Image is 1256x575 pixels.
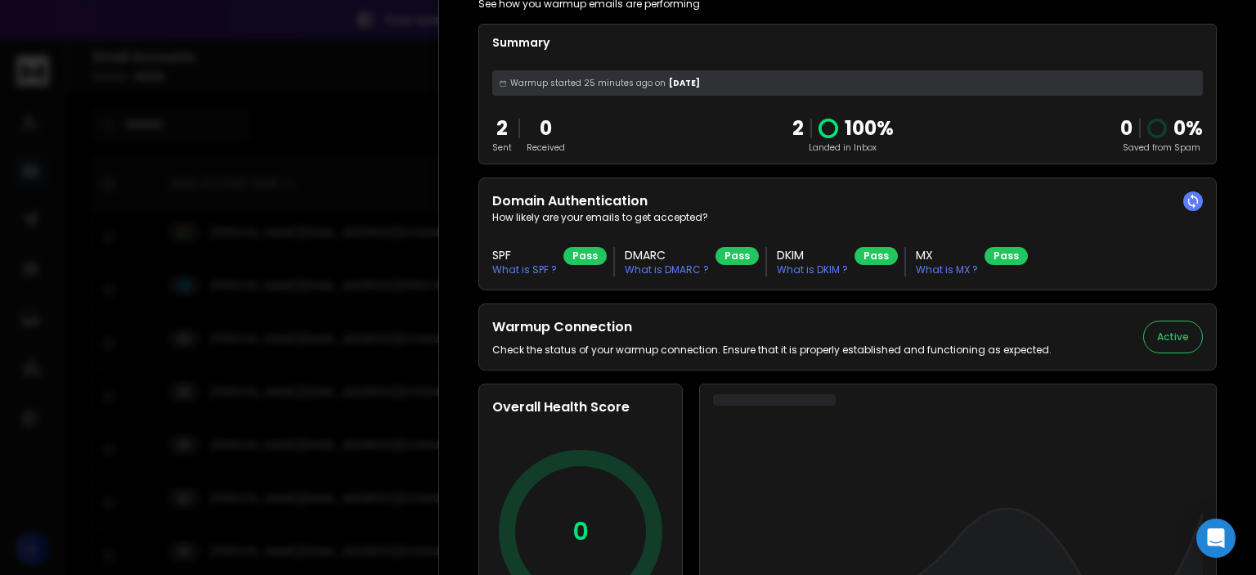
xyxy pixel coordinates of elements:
[1120,115,1133,142] strong: 0
[985,247,1028,265] div: Pass
[527,142,565,154] p: Received
[510,77,666,89] span: Warmup started 25 minutes ago on
[492,398,669,417] h2: Overall Health Score
[625,247,709,263] h3: DMARC
[1196,519,1236,558] div: Open Intercom Messenger
[563,247,607,265] div: Pass
[916,247,978,263] h3: MX
[1173,115,1203,142] p: 0 %
[492,115,512,142] p: 2
[492,211,1203,224] p: How likely are your emails to get accepted?
[715,247,759,265] div: Pass
[845,115,894,142] p: 100 %
[492,142,512,154] p: Sent
[1143,321,1203,353] button: Active
[855,247,898,265] div: Pass
[527,115,565,142] p: 0
[777,263,848,276] p: What is DKIM ?
[492,191,1203,211] h2: Domain Authentication
[492,317,1052,337] h2: Warmup Connection
[492,34,1203,51] p: Summary
[625,263,709,276] p: What is DMARC ?
[492,70,1203,96] div: [DATE]
[492,247,557,263] h3: SPF
[492,263,557,276] p: What is SPF ?
[777,247,848,263] h3: DKIM
[492,344,1052,357] p: Check the status of your warmup connection. Ensure that it is properly established and functionin...
[792,115,804,142] p: 2
[792,142,894,154] p: Landed in Inbox
[916,263,978,276] p: What is MX ?
[572,517,589,546] p: 0
[1120,142,1203,154] p: Saved from Spam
